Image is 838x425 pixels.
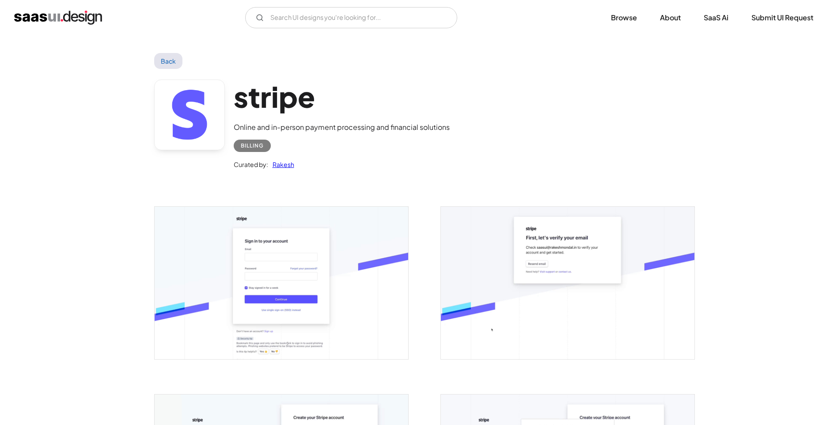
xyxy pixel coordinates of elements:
[441,207,694,359] a: open lightbox
[649,8,691,27] a: About
[600,8,648,27] a: Browse
[441,207,694,359] img: 6629df56bdc74e5f13034ab4_Email%20Verifications.jpg
[154,53,183,69] a: Back
[155,207,408,359] img: 6629df5686f2cb267eb03ba8_Sign%20In.jpg
[234,80,450,114] h1: stripe
[268,159,294,170] a: Rakesh
[245,7,457,28] form: Email Form
[234,122,450,133] div: Online and in-person payment processing and financial solutions
[245,7,457,28] input: Search UI designs you're looking for...
[14,11,102,25] a: home
[693,8,739,27] a: SaaS Ai
[155,207,408,359] a: open lightbox
[234,159,268,170] div: Curated by:
[241,140,264,151] div: Billing
[741,8,824,27] a: Submit UI Request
